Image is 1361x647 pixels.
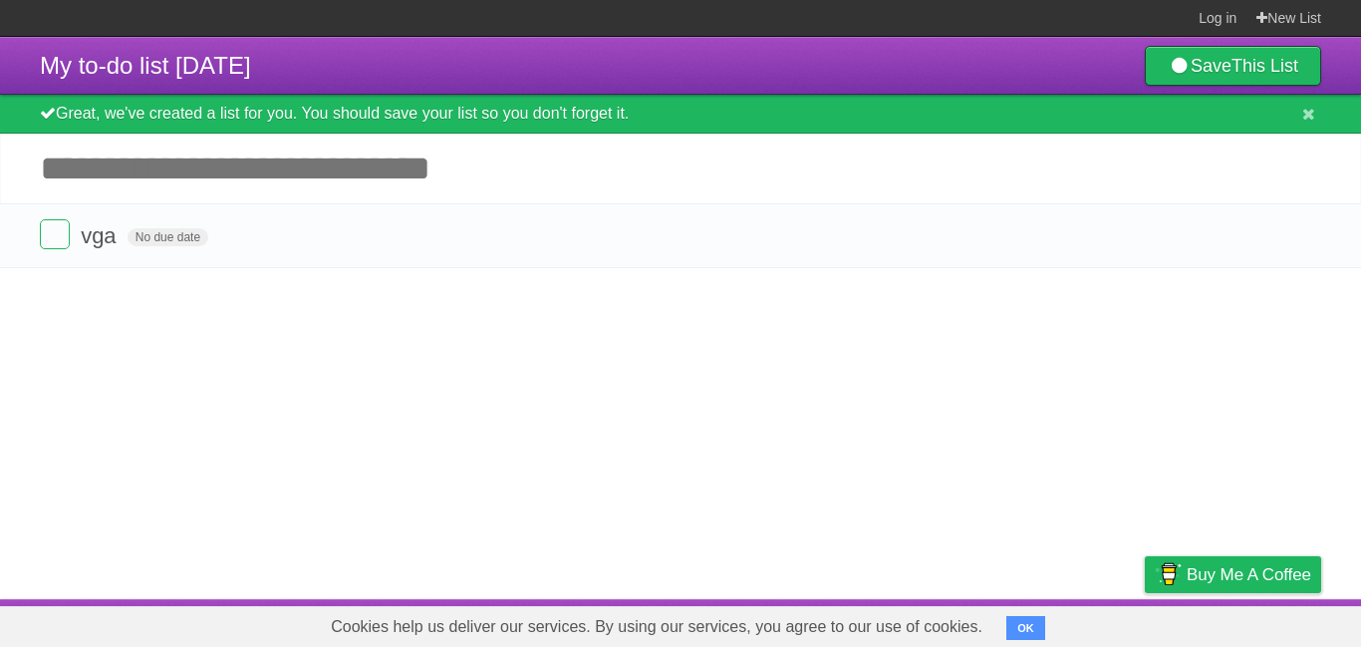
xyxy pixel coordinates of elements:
[1196,604,1321,642] a: Suggest a feature
[1145,46,1321,86] a: SaveThis List
[40,52,251,79] span: My to-do list [DATE]
[311,607,1002,647] span: Cookies help us deliver our services. By using our services, you agree to our use of cookies.
[1006,616,1045,640] button: OK
[128,228,208,246] span: No due date
[1119,604,1171,642] a: Privacy
[81,223,121,248] span: vga
[1051,604,1095,642] a: Terms
[1155,557,1182,591] img: Buy me a coffee
[946,604,1026,642] a: Developers
[1145,556,1321,593] a: Buy me a coffee
[1187,557,1311,592] span: Buy me a coffee
[40,219,70,249] label: Done
[880,604,922,642] a: About
[1231,56,1298,76] b: This List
